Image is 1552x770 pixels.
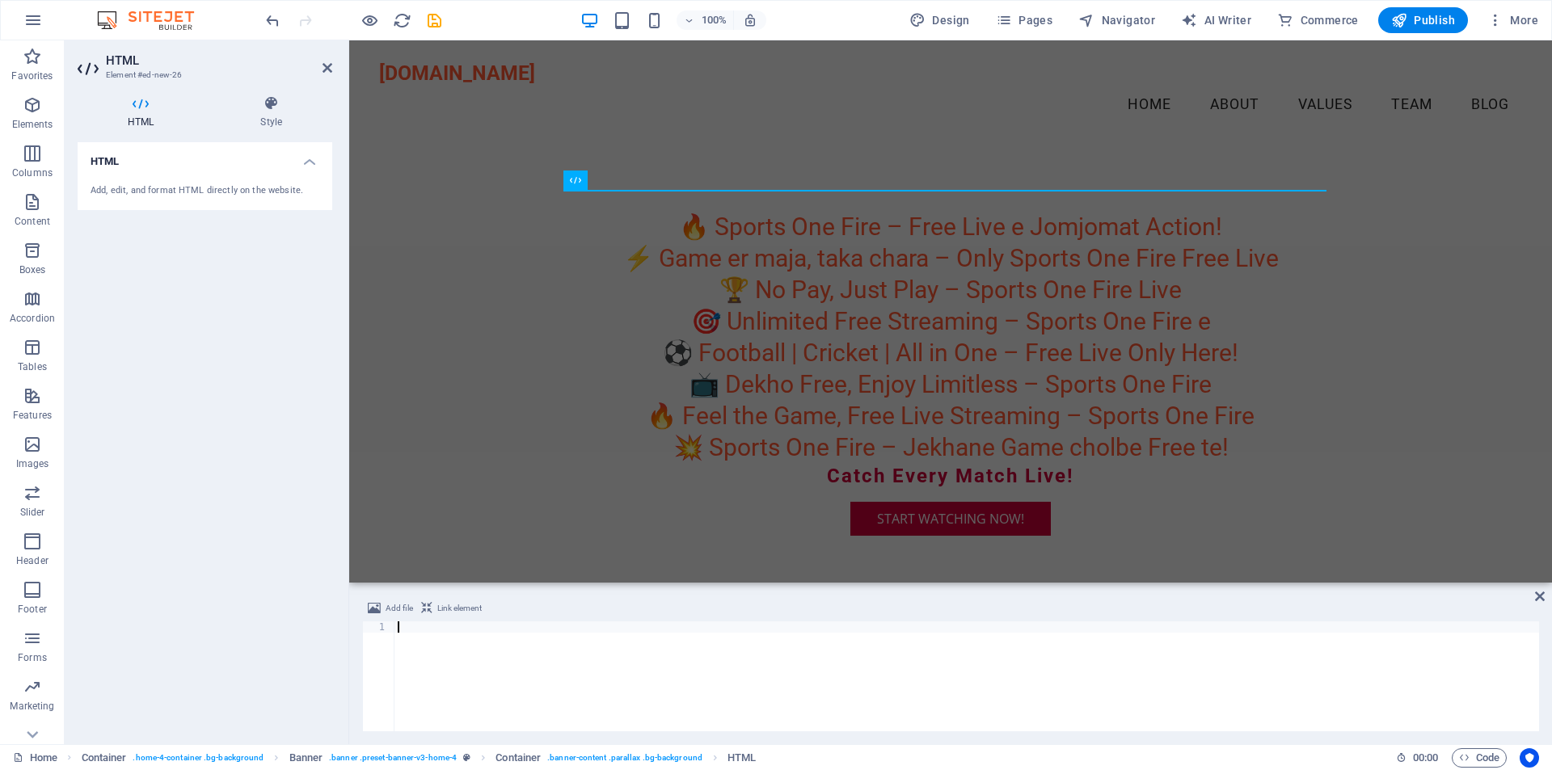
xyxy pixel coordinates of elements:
button: Commerce [1271,7,1365,33]
button: Pages [989,7,1059,33]
span: Link element [437,599,482,618]
i: This element is a customizable preset [463,753,470,762]
h3: Element #ed-new-26 [106,68,300,82]
nav: breadcrumb [82,748,757,768]
a: Click to cancel selection. Double-click to open Pages [13,748,57,768]
p: Header [16,554,48,567]
span: 00 00 [1413,748,1438,768]
button: 100% [677,11,734,30]
h4: HTML [78,142,332,171]
p: Favorites [11,69,53,82]
button: Code [1452,748,1507,768]
button: AI Writer [1175,7,1258,33]
p: Boxes [19,263,46,276]
p: Slider [20,506,45,519]
span: . home-4-container .bg-background [133,748,264,768]
p: Images [16,457,49,470]
button: Click here to leave preview mode and continue editing [360,11,379,30]
i: Save (Ctrl+S) [425,11,444,30]
span: Click to select. Double-click to edit [496,748,541,768]
button: Usercentrics [1520,748,1539,768]
button: Publish [1378,7,1468,33]
h2: HTML [106,53,332,68]
p: Content [15,215,50,228]
i: On resize automatically adjust zoom level to fit chosen device. [743,13,757,27]
i: Reload page [393,11,411,30]
span: Click to select. Double-click to edit [82,748,127,768]
span: Code [1459,748,1499,768]
button: Add file [365,599,415,618]
span: Navigator [1078,12,1155,28]
h6: Session time [1396,748,1439,768]
p: Columns [12,166,53,179]
span: . banner .preset-banner-v3-home-4 [329,748,457,768]
button: Link element [419,599,484,618]
span: Design [909,12,970,28]
p: Features [13,409,52,422]
button: Design [903,7,976,33]
p: Tables [18,360,47,373]
h4: HTML [78,95,210,129]
button: save [424,11,444,30]
span: . banner-content .parallax .bg-background [547,748,702,768]
div: Design (Ctrl+Alt+Y) [903,7,976,33]
div: 1 [363,621,395,633]
span: : [1424,751,1427,764]
p: Footer [18,603,47,616]
i: Undo: Add element (Ctrl+Z) [264,11,282,30]
h4: Style [210,95,332,129]
button: Navigator [1072,7,1162,33]
button: undo [263,11,282,30]
span: Commerce [1277,12,1359,28]
button: More [1481,7,1545,33]
h6: 100% [701,11,727,30]
p: Marketing [10,700,54,713]
span: Click to select. Double-click to edit [727,748,756,768]
span: Pages [996,12,1052,28]
p: Accordion [10,312,55,325]
p: Elements [12,118,53,131]
img: Editor Logo [93,11,214,30]
span: Click to select. Double-click to edit [289,748,323,768]
span: Add file [386,599,413,618]
span: Publish [1391,12,1455,28]
p: Forms [18,651,47,664]
span: AI Writer [1181,12,1251,28]
span: More [1487,12,1538,28]
div: Add, edit, and format HTML directly on the website. [91,184,319,198]
button: reload [392,11,411,30]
